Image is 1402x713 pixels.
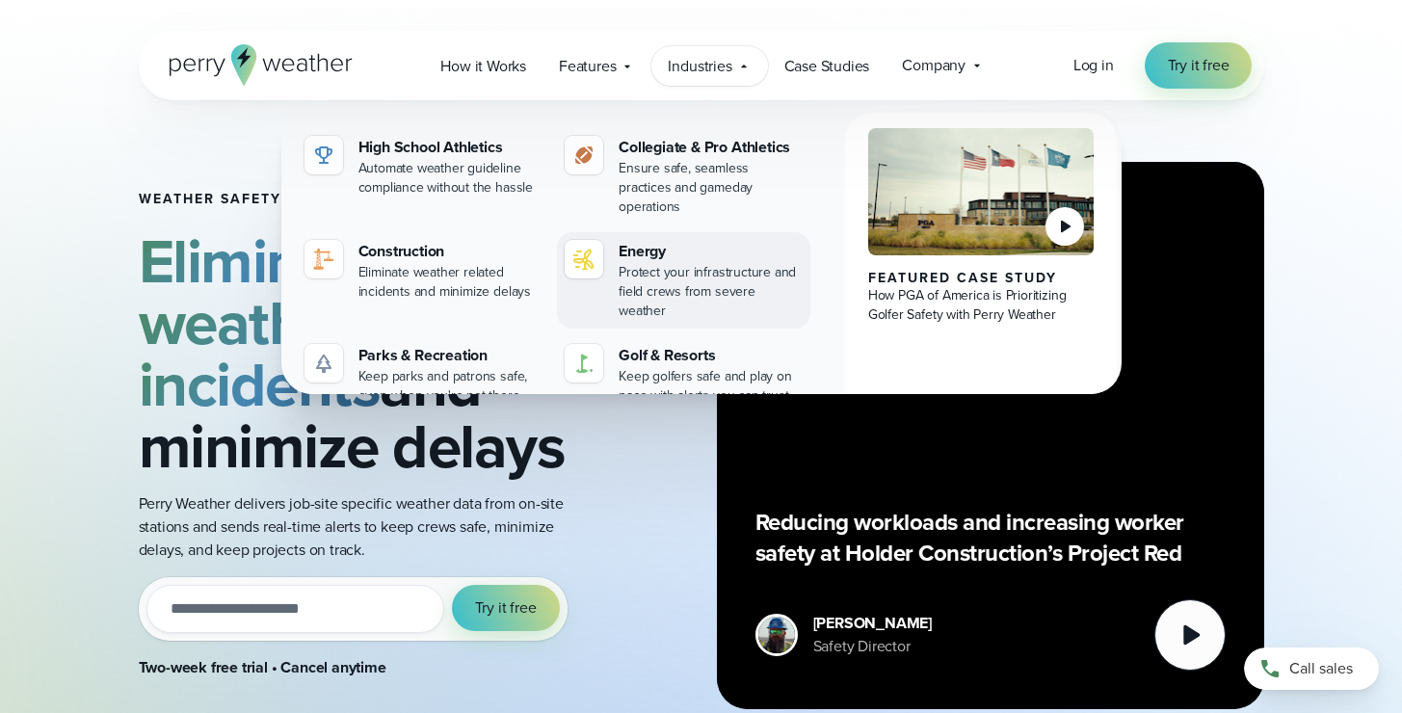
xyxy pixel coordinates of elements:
[312,144,335,167] img: highschool-icon.svg
[139,492,590,562] p: Perry Weather delivers job-site specific weather data from on-site stations and sends real-time a...
[312,248,335,271] img: noun-crane-7630938-1@2x.svg
[358,159,542,198] div: Automate weather guideline compliance without the hassle
[868,128,1095,255] img: PGA of America, Frisco Campus
[440,55,526,78] span: How it Works
[768,46,886,86] a: Case Studies
[902,54,966,77] span: Company
[358,344,542,367] div: Parks & Recreation
[1145,42,1253,89] a: Try it free
[139,216,557,430] strong: Eliminate weather related incidents
[619,367,803,406] div: Keep golfers safe and play on pace with alerts you can trust
[845,113,1118,429] a: PGA of America, Frisco Campus Featured Case Study How PGA of America is Prioritizing Golfer Safet...
[1244,647,1379,690] a: Call sales
[297,336,550,413] a: Parks & Recreation Keep parks and patrons safe, even when you're not there
[358,367,542,406] div: Keep parks and patrons safe, even when you're not there
[813,612,933,635] div: [PERSON_NAME]
[572,248,595,271] img: energy-icon@2x-1.svg
[619,344,803,367] div: Golf & Resorts
[784,55,870,78] span: Case Studies
[868,271,1095,286] div: Featured Case Study
[297,128,550,205] a: High School Athletics Automate weather guideline compliance without the hassle
[559,55,616,78] span: Features
[1168,54,1230,77] span: Try it free
[297,232,550,309] a: Construction Eliminate weather related incidents and minimize delays
[452,585,560,631] button: Try it free
[139,192,590,207] h1: Weather safety for Construction
[572,144,595,167] img: proathletics-icon@2x-1.svg
[358,240,542,263] div: Construction
[668,55,731,78] span: Industries
[1289,657,1353,680] span: Call sales
[572,352,595,375] img: golf-iconV2.svg
[557,128,810,224] a: Collegiate & Pro Athletics Ensure safe, seamless practices and gameday operations
[1073,54,1114,76] span: Log in
[139,230,590,477] h2: and minimize delays
[557,232,810,329] a: Energy Protect your infrastructure and field crews from severe weather
[619,159,803,217] div: Ensure safe, seamless practices and gameday operations
[1073,54,1114,77] a: Log in
[758,617,795,653] img: Merco Chantres Headshot
[424,46,542,86] a: How it Works
[312,352,335,375] img: parks-icon-grey.svg
[813,635,933,658] div: Safety Director
[619,263,803,321] div: Protect your infrastructure and field crews from severe weather
[475,596,537,620] span: Try it free
[358,136,542,159] div: High School Athletics
[755,507,1226,568] p: Reducing workloads and increasing worker safety at Holder Construction’s Project Red
[619,240,803,263] div: Energy
[868,286,1095,325] div: How PGA of America is Prioritizing Golfer Safety with Perry Weather
[358,263,542,302] div: Eliminate weather related incidents and minimize delays
[557,336,810,413] a: Golf & Resorts Keep golfers safe and play on pace with alerts you can trust
[619,136,803,159] div: Collegiate & Pro Athletics
[139,656,386,678] strong: Two-week free trial • Cancel anytime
